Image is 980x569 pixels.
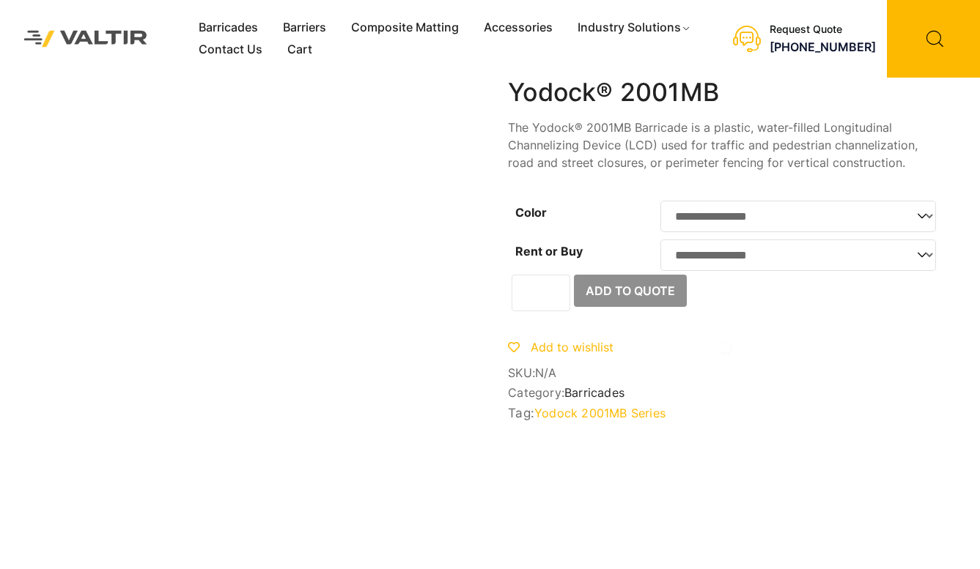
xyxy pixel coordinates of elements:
span: Category: [508,386,943,400]
a: Contact Us [186,39,275,61]
div: Request Quote [770,23,876,36]
a: Composite Matting [339,17,471,39]
a: Barricades [564,385,625,400]
p: The Yodock® 2001MB Barricade is a plastic, water-filled Longitudinal Channelizing Device (LCD) us... [508,119,943,171]
a: Industry Solutions [565,17,704,39]
label: Rent or Buy [515,244,583,259]
span: N/A [535,365,557,380]
label: Color [515,205,547,220]
input: Product quantity [512,275,570,311]
a: Cart [275,39,325,61]
a: Accessories [471,17,565,39]
a: Barriers [270,17,339,39]
span: Tag: [508,406,943,420]
img: Valtir Rentals [11,18,161,60]
a: [PHONE_NUMBER] [770,40,876,54]
a: Yodock 2001MB Series [534,406,666,420]
span: SKU: [508,366,943,380]
h1: Yodock® 2001MB [508,78,943,108]
button: Add to Quote [574,275,687,307]
a: Barricades [186,17,270,39]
